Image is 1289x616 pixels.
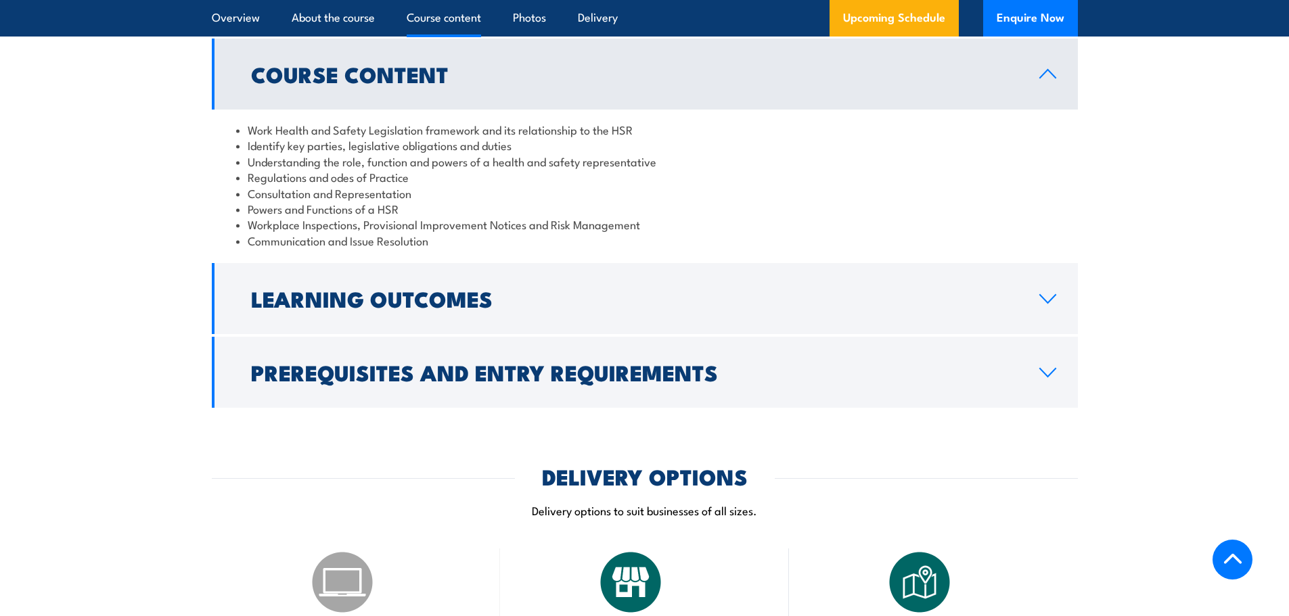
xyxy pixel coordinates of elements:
a: Learning Outcomes [212,263,1078,334]
li: Powers and Functions of a HSR [236,201,1054,216]
h2: Learning Outcomes [251,289,1018,308]
p: Delivery options to suit businesses of all sizes. [212,502,1078,518]
li: Identify key parties, legislative obligations and duties [236,137,1054,153]
li: Workplace Inspections, Provisional Improvement Notices and Risk Management [236,216,1054,232]
h2: DELIVERY OPTIONS [542,467,748,485]
li: Communication and Issue Resolution [236,233,1054,248]
li: Understanding the role, function and powers of a health and safety representative [236,153,1054,169]
li: Consultation and Representation [236,185,1054,201]
h2: Prerequisites and Entry Requirements [251,362,1018,381]
a: Course Content [212,39,1078,110]
h2: Course Content [251,64,1018,83]
li: Work Health and Safety Legislation framework and its relationship to the HSR [236,122,1054,137]
li: Regulations and odes of Practice [236,169,1054,185]
a: Prerequisites and Entry Requirements [212,337,1078,408]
